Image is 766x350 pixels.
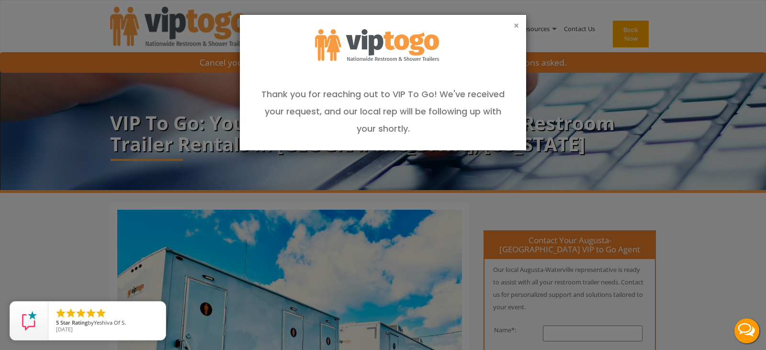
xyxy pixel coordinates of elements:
[60,319,88,326] span: Star Rating
[75,307,87,319] li: 
[55,307,67,319] li: 
[728,312,766,350] button: Live Chat
[56,319,59,326] span: 5
[56,320,158,327] span: by
[20,311,39,330] img: Review Rating
[56,326,73,333] span: [DATE]
[514,21,519,31] button: ×
[240,86,526,137] p: Thank you for reaching out to VIP To Go! We've received your request, and our local rep will be f...
[65,307,77,319] li: 
[95,307,107,319] li: 
[315,29,439,61] img: Logo Footer
[85,307,97,319] li: 
[94,319,126,326] span: Yeshiva Of S.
